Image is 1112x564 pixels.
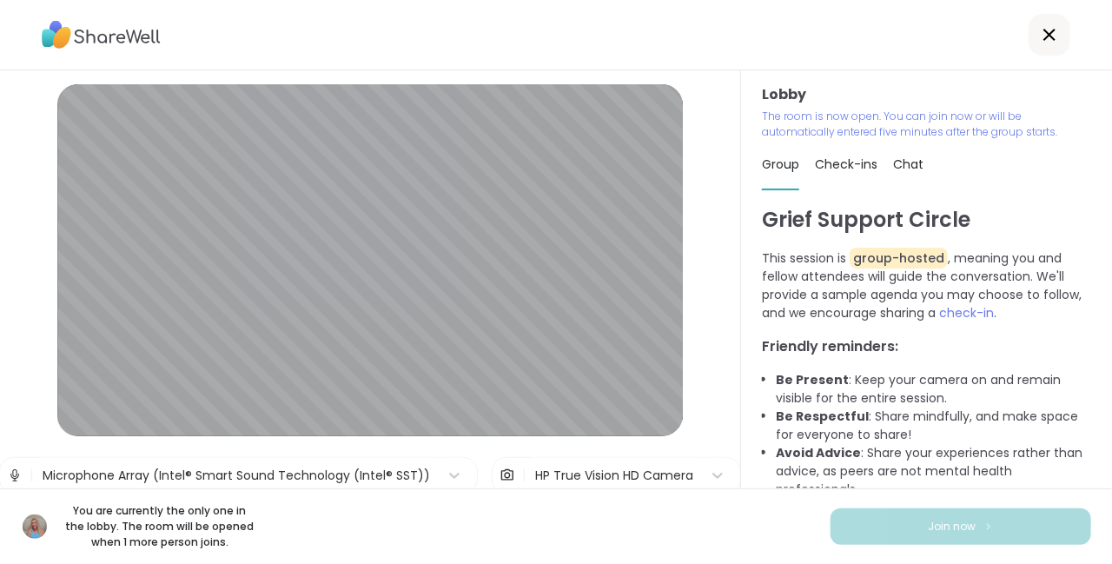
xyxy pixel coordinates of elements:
[776,371,849,388] b: Be Present
[776,408,869,425] b: Be Respectful
[815,156,877,173] span: Check-ins
[893,156,923,173] span: Chat
[850,248,948,269] span: group-hosted
[30,458,34,493] span: |
[535,467,693,485] div: HP True Vision HD Camera
[7,458,23,493] img: Microphone
[500,458,515,493] img: Camera
[776,408,1091,444] li: : Share mindfully, and make space for everyone to share!
[762,249,1091,322] p: This session is , meaning you and fellow attendees will guide the conversation. We'll provide a s...
[983,521,994,531] img: ShareWell Logomark
[929,519,976,534] span: Join now
[776,371,1091,408] li: : Keep your camera on and remain visible for the entire session.
[831,508,1091,545] button: Join now
[776,444,861,461] b: Avoid Advice
[939,304,994,322] span: check-in
[43,467,430,485] div: Microphone Array (Intel® Smart Sound Technology (Intel® SST))
[522,458,526,493] span: |
[776,444,1091,499] li: : Share your experiences rather than advice, as peers are not mental health professionals.
[762,109,1091,140] p: The room is now open. You can join now or will be automatically entered five minutes after the gr...
[63,503,257,550] p: You are currently the only one in the lobby. The room will be opened when 1 more person joins.
[762,84,1091,105] h3: Lobby
[762,336,1091,357] h3: Friendly reminders:
[23,514,47,539] img: MamaJacklyn
[42,15,161,55] img: ShareWell Logo
[762,156,799,173] span: Group
[762,204,1091,236] h1: Grief Support Circle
